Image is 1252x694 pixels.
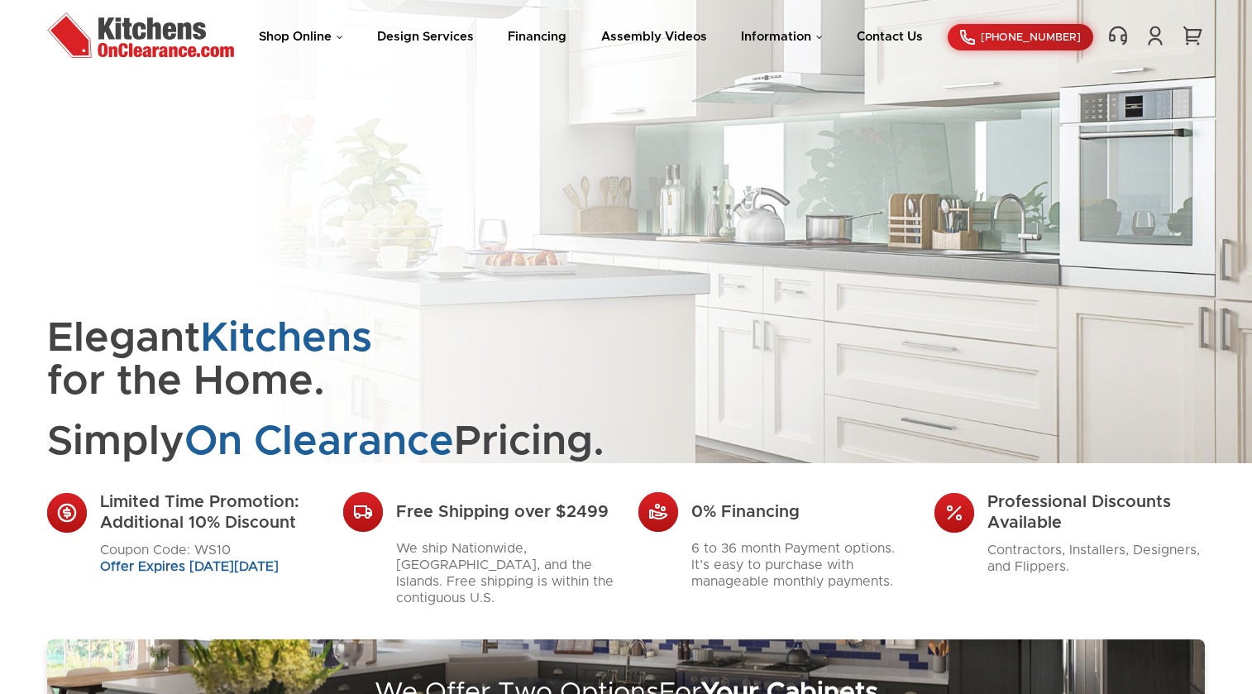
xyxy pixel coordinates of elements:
span: Simply Pricing. [47,420,452,464]
span: Kitchens [200,318,372,359]
a: Information [741,31,823,43]
span: for the Home. [47,361,325,402]
p: 6 to 36 month Payment options. It’s easy to purchase with manageable monthly payments. [691,540,910,590]
a: Shop Online [259,31,343,43]
a: Financing [508,31,566,43]
p: Coupon Code: WS10 [100,542,318,575]
a: Design Services [377,31,474,43]
div: Limited Time Promotion: Additional 10% Discount [100,492,318,534]
div: Professional Discounts Available [987,492,1206,534]
p: Contractors, Installers, Designers, and Flippers. [987,542,1206,575]
img: Kitchens On Clearance [47,12,234,58]
div: 0% Financing [691,502,910,523]
a: Contact Us [857,31,923,43]
a: Assembly Videos [601,31,707,43]
h1: Elegant [47,317,452,464]
div: Free Shipping over $2499 [396,502,614,523]
span: On Clearance [184,421,454,462]
a: [PHONE_NUMBER] [948,24,1093,50]
span: [PHONE_NUMBER] [981,32,1081,43]
p: We ship Nationwide, [GEOGRAPHIC_DATA], and the Islands. Free shipping is within the contiguous U.S. [396,540,614,606]
span: Offer Expires [DATE][DATE] [100,560,279,573]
